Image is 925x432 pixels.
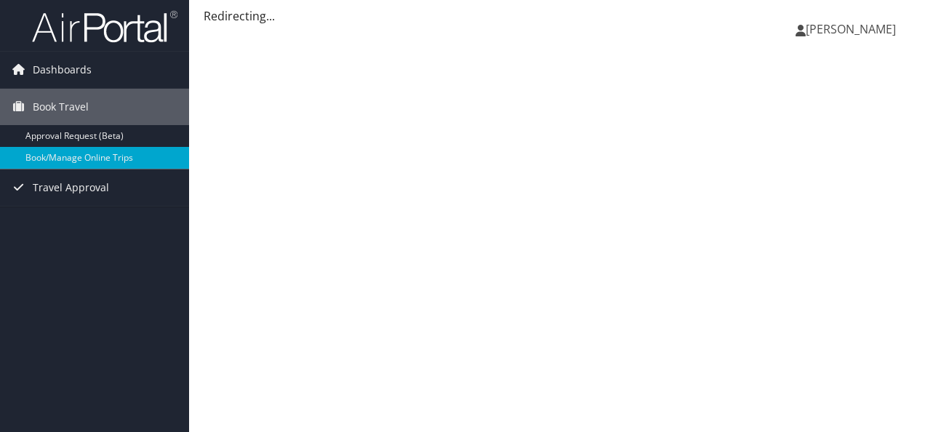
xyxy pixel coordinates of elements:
a: [PERSON_NAME] [796,7,910,51]
span: [PERSON_NAME] [806,21,896,37]
span: Dashboards [33,52,92,88]
span: Book Travel [33,89,89,125]
div: Redirecting... [204,7,910,25]
img: airportal-logo.png [32,9,177,44]
span: Travel Approval [33,169,109,206]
